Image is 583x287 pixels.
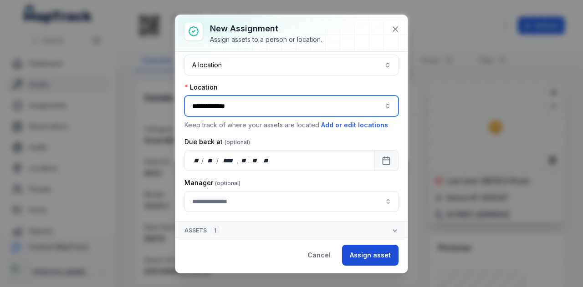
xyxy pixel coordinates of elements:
div: : [248,156,251,165]
button: Add or edit locations [321,120,389,130]
label: Manager [184,178,240,187]
div: 1 [210,225,220,236]
div: , [236,156,239,165]
label: Location [184,83,218,92]
label: Due back at [184,137,250,146]
h3: New assignment [210,22,322,35]
button: Cancel [300,245,338,266]
div: day, [192,156,201,165]
div: Assign assets to a person or location. [210,35,322,44]
div: year, [220,156,236,165]
div: am/pm, [261,156,271,165]
span: Assets [184,225,220,236]
input: assignment-add:cf[907ad3fd-eed4-49d8-ad84-d22efbadc5a5]-label [184,191,399,212]
p: Keep track of where your assets are located. [184,120,399,130]
button: A location [184,55,399,76]
div: / [201,156,205,165]
div: minute, [251,156,260,165]
div: / [216,156,220,165]
button: Assets1 [175,222,408,240]
div: hour, [239,156,248,165]
button: Assign asset [342,245,399,266]
div: month, [205,156,217,165]
button: Calendar [374,150,399,171]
